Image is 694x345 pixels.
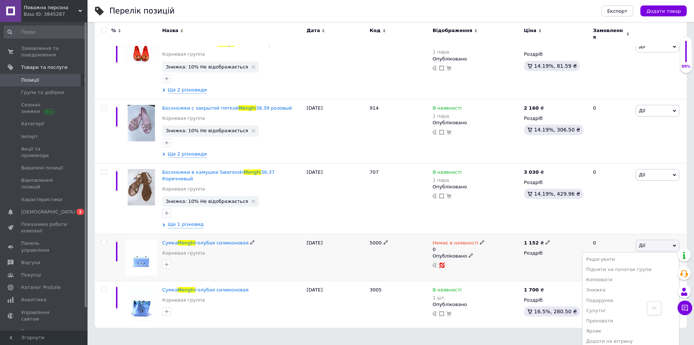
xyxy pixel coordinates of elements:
a: Корневая группа [162,51,205,58]
a: СумкаMenghiголубая силиконовая [162,240,249,246]
img: Сумка Menghi голубая силиконовая [125,240,157,275]
span: Menghi [244,169,261,175]
div: ₴ [524,287,544,293]
li: Ярлик [582,326,679,336]
span: 14.19%, 429.96 ₴ [534,191,581,197]
span: В наявності [433,287,462,295]
li: Редагувати [582,254,679,264]
button: Експорт [601,5,633,16]
div: 1 пара [433,177,462,183]
div: [DATE] [305,234,368,281]
span: Дії [639,108,645,113]
div: Опубліковано [433,119,520,126]
div: [DATE] [305,35,368,99]
span: Характеристики [21,196,62,203]
span: Ще 2 різновиди [168,151,207,158]
div: Роздріб [524,115,587,122]
div: [DATE] [305,99,368,163]
span: голубая силиконовая [195,287,249,293]
div: ₴ [524,169,544,176]
input: Пошук [4,26,86,39]
a: Босоножки в камушки SwarovskiMenghi36,37 Коричневый [162,169,275,181]
span: Аналітика [21,297,46,303]
div: ₴ [524,240,551,246]
span: Показники роботи компанії [21,221,67,234]
li: Подарунок [582,295,679,306]
div: 1 пара [433,49,462,55]
button: Чат з покупцем [678,301,692,315]
div: Опубліковано [433,184,520,190]
img: Балетки силиконовые Menghi 36,38,39,40 Оранжевый [124,41,159,64]
span: Немає в наявності [433,240,478,248]
div: [DATE] [305,281,368,328]
span: Замовлення та повідомлення [21,45,67,58]
span: 16.5%, 280.50 ₴ [534,309,577,314]
div: 1 пара [433,113,462,119]
span: 14.19%, 306.50 ₴ [534,127,581,133]
div: Роздріб [524,51,587,58]
span: Дата [307,27,320,34]
span: Босоножки в камушки Swarovski [162,169,244,175]
a: СумкаMenghiголубая силиконовая [162,287,249,293]
a: Босоножки с закрытой пяткойMenghi38,39 розовый [162,105,292,111]
div: ₴ [524,105,544,111]
span: Поважна персона [24,4,78,11]
a: Корневая группа [162,186,205,192]
li: Копіювати [582,275,679,285]
span: Menghi [178,287,195,293]
img: Босоножки с закрытой пяткой Menghi 38,39 розовый [128,105,155,141]
div: Опубліковано [433,56,520,62]
span: Menghi [178,240,195,246]
span: % [111,27,116,34]
span: Покупці [21,272,41,278]
span: Знижка: 10% Не відображається [166,64,248,69]
span: Позиції [21,77,39,83]
b: 1 700 [524,287,539,293]
img: Босоножки в камушки Swarovski Menghi 36,37 Коричневый [128,169,155,205]
span: Товари та послуги [21,64,67,71]
a: Корневая группа [162,297,205,303]
span: 914 [369,105,379,111]
span: Знижка: 10% Не відображається [166,128,248,133]
span: Сезонні знижки [21,102,67,115]
div: Роздріб [524,179,587,186]
b: 3 030 [524,169,539,175]
li: Знижка [582,285,679,295]
div: 0 [433,240,485,253]
div: 0 [589,234,634,281]
span: 5000 [369,240,381,246]
span: Категорії [21,121,44,127]
div: 1 шт. [433,295,462,301]
span: Експорт [607,8,628,14]
span: Menghi [239,105,256,111]
li: Підняти на початок групи [582,264,679,275]
span: Відновлення позицій [21,177,67,190]
div: 0 [589,99,634,163]
span: Замовлення [593,27,624,40]
div: 0 [589,35,634,99]
li: Супутні [582,306,679,316]
div: 0 [589,163,634,234]
span: 14.19%, 81.59 ₴ [534,63,577,69]
span: Знижка: 10% Не відображається [166,199,248,204]
span: Управління сайтом [21,309,67,322]
span: Відгуки [21,259,40,266]
li: Приховати [582,316,679,326]
span: Групи та добірки [21,89,64,96]
span: В наявності [433,105,462,113]
div: Роздріб [524,297,587,303]
div: Перелік позицій [109,7,175,15]
span: Дії [639,243,645,248]
span: Додати товар [646,8,681,14]
span: Каталог ProSale [21,284,61,291]
span: Панель управління [21,240,67,253]
span: Імпорт [21,133,38,140]
span: Назва [162,27,178,34]
span: Ще 2 різновиди [168,87,207,94]
div: Опубліковано [433,301,520,308]
span: 38,39 розовый [256,105,292,111]
div: Ваш ID: 3845287 [24,11,88,17]
span: Сумка [162,240,178,246]
span: Ціна [524,27,536,34]
span: 36,37 Коричневый [162,169,275,181]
